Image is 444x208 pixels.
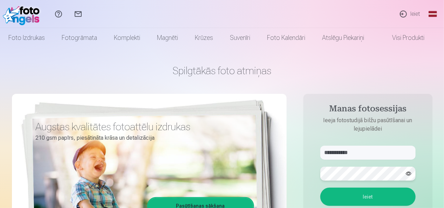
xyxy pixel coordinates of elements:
a: Foto kalendāri [259,28,314,48]
p: Ieeja fotostudijā bilžu pasūtīšanai un lejupielādei [313,116,423,133]
h1: Spilgtākās foto atmiņas [12,64,432,77]
img: /fa1 [3,3,43,25]
h3: Augstas kvalitātes fotoattēlu izdrukas [36,120,249,133]
a: Komplekti [105,28,149,48]
a: Visi produkti [373,28,433,48]
a: Magnēti [149,28,186,48]
a: Atslēgu piekariņi [314,28,373,48]
a: Suvenīri [221,28,259,48]
button: Ieiet [320,188,416,206]
h4: Manas fotosessijas [313,104,423,116]
p: 210 gsm papīrs, piesātināta krāsa un detalizācija [36,133,249,143]
a: Fotogrāmata [53,28,105,48]
a: Krūzes [186,28,221,48]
